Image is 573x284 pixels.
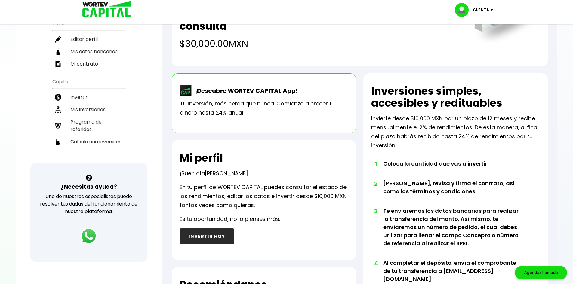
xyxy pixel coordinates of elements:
[489,9,497,11] img: icon-down
[180,215,280,224] p: Es tu oportunidad, no lo pienses más.
[374,207,377,216] span: 3
[180,228,234,244] button: INVERTIR HOY
[55,106,61,113] img: inversiones-icon.6695dc30.svg
[52,75,125,163] ul: Capital
[180,37,462,50] h4: $30,000.00 MXN
[52,91,125,103] a: Invertir
[55,48,61,55] img: datos-icon.10cf9172.svg
[52,45,125,58] a: Mis datos bancarios
[515,266,567,279] div: Agendar llamada
[180,8,462,32] h2: Total de rendimientos recibidos en tu mes de consulta
[180,99,348,117] p: Tu inversión, más cerca que nunca. Comienza a crecer tu dinero hasta 24% anual.
[55,94,61,101] img: invertir-icon.b3b967d7.svg
[55,139,61,145] img: calculadora-icon.17d418c4.svg
[383,160,523,179] li: Coloca la cantidad que vas a invertir.
[455,3,473,17] img: profile-image
[383,207,523,259] li: Te enviaremos los datos bancarios para realizar la transferencia del monto. Así mismo, te enviare...
[52,116,125,136] a: Programa de referidos
[371,85,540,109] h2: Inversiones simples, accesibles y redituables
[192,86,298,95] p: ¡Descubre WORTEV CAPITAL App!
[38,193,140,215] p: Uno de nuestros especialistas puede resolver tus dudas del funcionamiento de nuestra plataforma.
[52,17,125,70] ul: Perfil
[52,136,125,148] a: Calcula una inversión
[55,122,61,129] img: recomiendanos-icon.9b8e9327.svg
[55,36,61,43] img: editar-icon.952d3147.svg
[60,182,117,191] h3: ¿Necesitas ayuda?
[180,169,250,178] p: ¡Buen día !
[374,259,377,268] span: 4
[374,179,377,188] span: 2
[383,179,523,207] li: [PERSON_NAME], revisa y firma el contrato, así como los términos y condiciones.
[52,33,125,45] a: Editar perfil
[371,114,540,150] p: Invierte desde $10,000 MXN por un plazo de 12 meses y recibe mensualmente el 2% de rendimientos. ...
[205,169,248,177] span: [PERSON_NAME]
[473,5,489,14] p: Cuenta
[52,103,125,116] a: Mis inversiones
[374,160,377,169] span: 1
[52,58,125,70] a: Mi contrato
[180,85,192,96] img: wortev-capital-app-icon
[55,61,61,67] img: contrato-icon.f2db500c.svg
[180,183,348,210] p: En tu perfil de WORTEV CAPITAL puedes consultar el estado de los rendimientos, editar los datos e...
[180,152,223,164] h2: Mi perfil
[80,228,97,244] img: logos_whatsapp-icon.242b2217.svg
